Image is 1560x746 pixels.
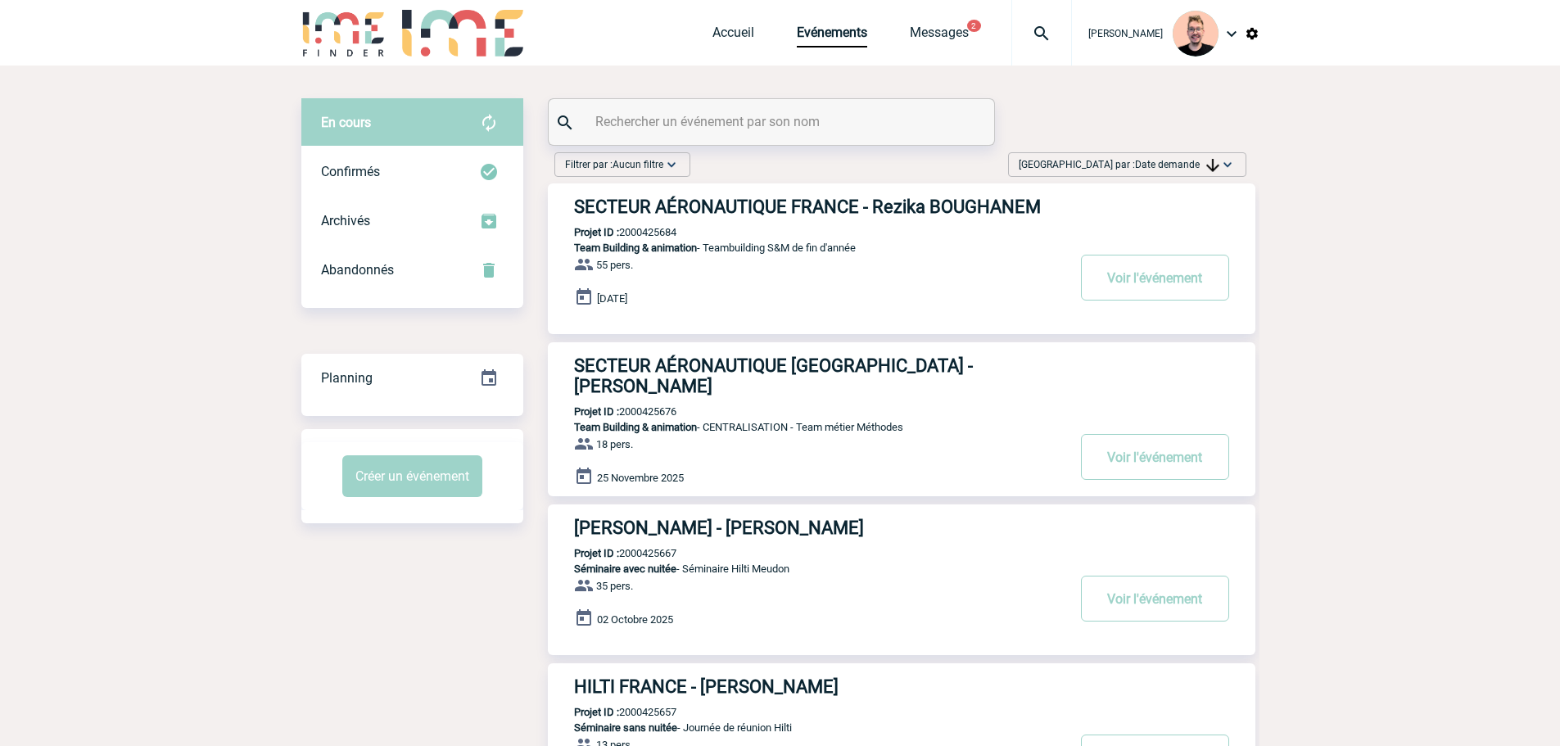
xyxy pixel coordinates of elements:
p: - CENTRALISATION - Team métier Méthodes [548,421,1065,433]
a: Evénements [797,25,867,47]
h3: HILTI FRANCE - [PERSON_NAME] [574,676,1065,697]
button: Voir l'événement [1081,576,1229,622]
button: 2 [967,20,981,32]
img: IME-Finder [301,10,387,57]
span: Aucun filtre [613,159,663,170]
img: 129741-1.png [1173,11,1219,57]
img: baseline_expand_more_white_24dp-b.png [1219,156,1236,173]
div: Retrouvez ici tous vos événements annulés [301,246,523,295]
span: 02 Octobre 2025 [597,613,673,626]
div: Retrouvez ici tous vos événements organisés par date et état d'avancement [301,354,523,403]
span: Team Building & animation [574,421,697,433]
b: Projet ID : [574,547,619,559]
span: [PERSON_NAME] [1088,28,1163,39]
img: baseline_expand_more_white_24dp-b.png [663,156,680,173]
b: Projet ID : [574,226,619,238]
div: Retrouvez ici tous vos évènements avant confirmation [301,98,523,147]
a: SECTEUR AÉRONAUTIQUE FRANCE - Rezika BOUGHANEM [548,197,1255,217]
span: 35 pers. [596,580,633,592]
a: [PERSON_NAME] - [PERSON_NAME] [548,518,1255,538]
h3: SECTEUR AÉRONAUTIQUE [GEOGRAPHIC_DATA] - [PERSON_NAME] [574,355,1065,396]
span: Planning [321,370,373,386]
p: - Journée de réunion Hilti [548,721,1065,734]
div: Retrouvez ici tous les événements que vous avez décidé d'archiver [301,197,523,246]
span: Abandonnés [321,262,394,278]
input: Rechercher un événement par son nom [591,110,956,133]
a: SECTEUR AÉRONAUTIQUE [GEOGRAPHIC_DATA] - [PERSON_NAME] [548,355,1255,396]
p: 2000425657 [548,706,676,718]
h3: SECTEUR AÉRONAUTIQUE FRANCE - Rezika BOUGHANEM [574,197,1065,217]
p: - Teambuilding S&M de fin d'année [548,242,1065,254]
button: Voir l'événement [1081,255,1229,301]
span: Séminaire avec nuitée [574,563,676,575]
a: HILTI FRANCE - [PERSON_NAME] [548,676,1255,697]
span: Team Building & animation [574,242,697,254]
a: Planning [301,353,523,401]
span: Séminaire sans nuitée [574,721,677,734]
span: [DATE] [597,292,627,305]
span: Date demande [1135,159,1219,170]
h3: [PERSON_NAME] - [PERSON_NAME] [574,518,1065,538]
button: Voir l'événement [1081,434,1229,480]
span: 25 Novembre 2025 [597,472,684,484]
span: 55 pers. [596,259,633,271]
p: 2000425667 [548,547,676,559]
b: Projet ID : [574,706,619,718]
a: Accueil [712,25,754,47]
b: Projet ID : [574,405,619,418]
span: Filtrer par : [565,156,663,173]
p: 2000425684 [548,226,676,238]
span: [GEOGRAPHIC_DATA] par : [1019,156,1219,173]
p: 2000425676 [548,405,676,418]
span: Archivés [321,213,370,228]
span: En cours [321,115,371,130]
button: Créer un événement [342,455,482,497]
span: Confirmés [321,164,380,179]
p: - Séminaire Hilti Meudon [548,563,1065,575]
a: Messages [910,25,969,47]
span: 18 pers. [596,438,633,450]
img: arrow_downward.png [1206,159,1219,172]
